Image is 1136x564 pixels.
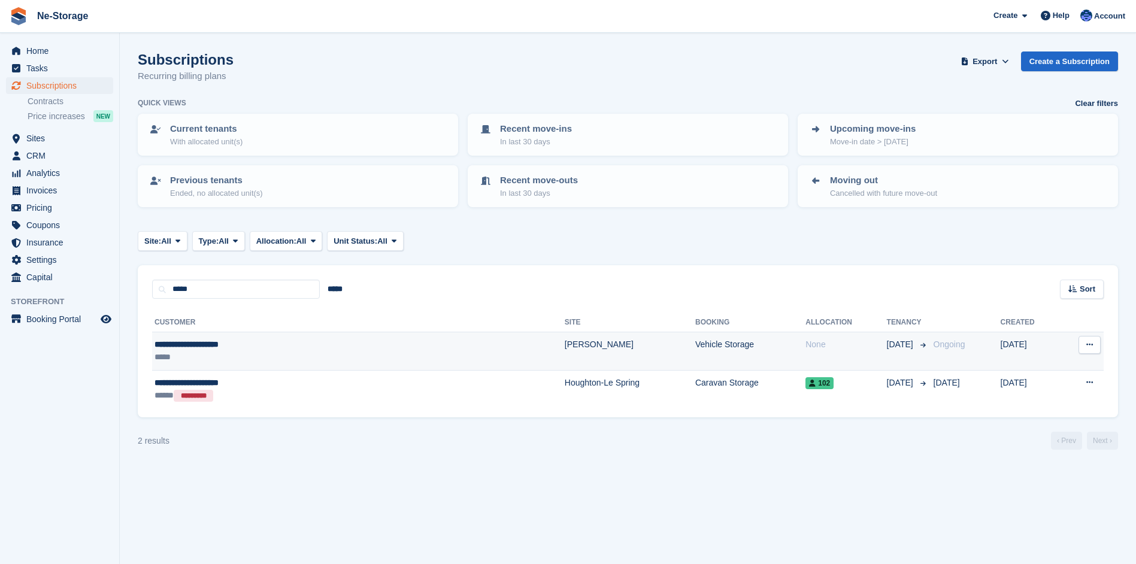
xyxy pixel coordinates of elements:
[28,111,85,122] span: Price increases
[6,234,113,251] a: menu
[26,311,98,328] span: Booking Portal
[6,77,113,94] a: menu
[1051,432,1082,450] a: Previous
[799,166,1117,206] a: Moving out Cancelled with future move-out
[830,174,937,187] p: Moving out
[469,166,787,206] a: Recent move-outs In last 30 days
[26,199,98,216] span: Pricing
[139,166,457,206] a: Previous tenants Ended, no allocated unit(s)
[500,136,572,148] p: In last 30 days
[695,332,805,371] td: Vehicle Storage
[6,311,113,328] a: menu
[1087,432,1118,450] a: Next
[1049,432,1120,450] nav: Page
[6,182,113,199] a: menu
[887,313,929,332] th: Tenancy
[993,10,1017,22] span: Create
[959,51,1011,71] button: Export
[138,435,169,447] div: 2 results
[26,165,98,181] span: Analytics
[6,165,113,181] a: menu
[6,251,113,268] a: menu
[6,43,113,59] a: menu
[11,296,119,308] span: Storefront
[26,234,98,251] span: Insurance
[565,332,695,371] td: [PERSON_NAME]
[973,56,997,68] span: Export
[565,313,695,332] th: Site
[830,187,937,199] p: Cancelled with future move-out
[138,51,234,68] h1: Subscriptions
[32,6,93,26] a: Ne-Storage
[26,60,98,77] span: Tasks
[192,231,245,251] button: Type: All
[830,136,916,148] p: Move-in date > [DATE]
[500,174,578,187] p: Recent move-outs
[26,130,98,147] span: Sites
[934,339,965,349] span: Ongoing
[170,136,243,148] p: With allocated unit(s)
[1075,98,1118,110] a: Clear filters
[805,338,886,351] div: None
[219,235,229,247] span: All
[565,370,695,408] td: Houghton-Le Spring
[1094,10,1125,22] span: Account
[500,187,578,199] p: In last 30 days
[1001,332,1060,371] td: [DATE]
[144,235,161,247] span: Site:
[6,269,113,286] a: menu
[1080,283,1095,295] span: Sort
[99,312,113,326] a: Preview store
[161,235,171,247] span: All
[26,251,98,268] span: Settings
[1001,370,1060,408] td: [DATE]
[805,377,834,389] span: 102
[139,115,457,154] a: Current tenants With allocated unit(s)
[256,235,296,247] span: Allocation:
[1053,10,1070,22] span: Help
[1001,313,1060,332] th: Created
[695,313,805,332] th: Booking
[138,98,186,108] h6: Quick views
[93,110,113,122] div: NEW
[26,217,98,234] span: Coupons
[26,182,98,199] span: Invoices
[934,378,960,387] span: [DATE]
[695,370,805,408] td: Caravan Storage
[6,147,113,164] a: menu
[6,130,113,147] a: menu
[469,115,787,154] a: Recent move-ins In last 30 days
[296,235,307,247] span: All
[26,43,98,59] span: Home
[830,122,916,136] p: Upcoming move-ins
[199,235,219,247] span: Type:
[26,77,98,94] span: Subscriptions
[1080,10,1092,22] img: Karol Carter
[6,217,113,234] a: menu
[6,199,113,216] a: menu
[805,313,886,332] th: Allocation
[887,338,916,351] span: [DATE]
[500,122,572,136] p: Recent move-ins
[152,313,565,332] th: Customer
[1021,51,1118,71] a: Create a Subscription
[138,69,234,83] p: Recurring billing plans
[170,174,263,187] p: Previous tenants
[170,122,243,136] p: Current tenants
[250,231,323,251] button: Allocation: All
[26,269,98,286] span: Capital
[26,147,98,164] span: CRM
[28,110,113,123] a: Price increases NEW
[138,231,187,251] button: Site: All
[327,231,403,251] button: Unit Status: All
[799,115,1117,154] a: Upcoming move-ins Move-in date > [DATE]
[377,235,387,247] span: All
[28,96,113,107] a: Contracts
[170,187,263,199] p: Ended, no allocated unit(s)
[6,60,113,77] a: menu
[887,377,916,389] span: [DATE]
[10,7,28,25] img: stora-icon-8386f47178a22dfd0bd8f6a31ec36ba5ce8667c1dd55bd0f319d3a0aa187defe.svg
[334,235,377,247] span: Unit Status:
